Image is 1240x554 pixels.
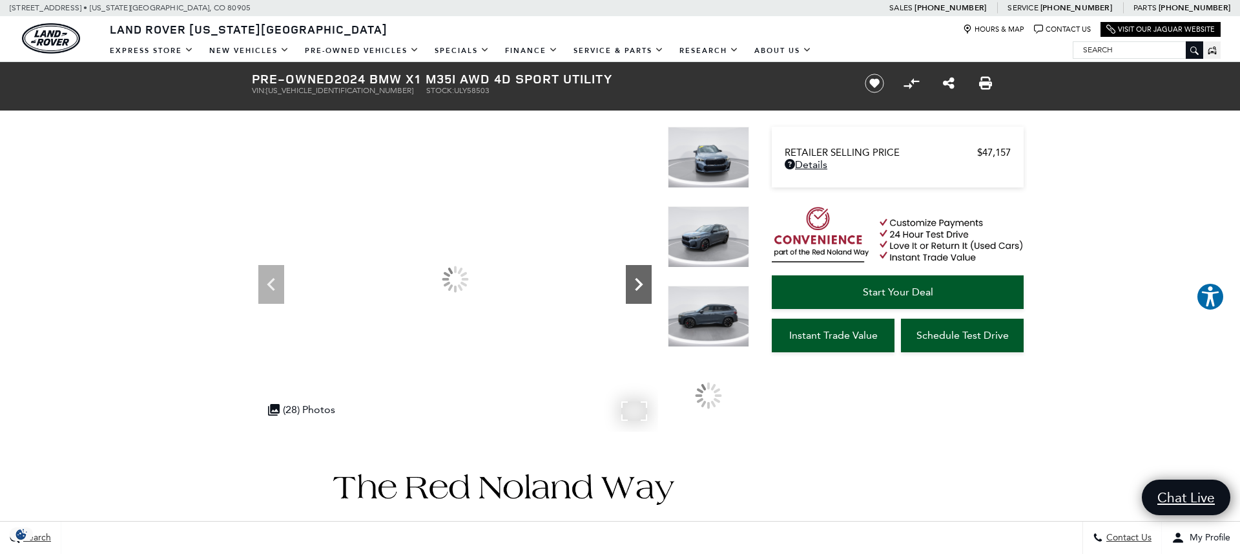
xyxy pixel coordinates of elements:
strong: Pre-Owned [252,70,335,87]
span: Parts [1133,3,1157,12]
a: Research [672,39,747,62]
button: Save vehicle [860,73,889,94]
img: Opt-Out Icon [6,527,36,541]
a: Finance [497,39,566,62]
a: About Us [747,39,820,62]
button: Explore your accessibility options [1196,282,1224,311]
span: Sales [889,3,913,12]
a: Contact Us [1034,25,1091,34]
a: Specials [427,39,497,62]
img: Used 2024 Blue Bay Lagoon Metallic BMW M35i image 5 [668,286,749,347]
a: EXPRESS STORE [102,39,201,62]
div: (28) Photos [262,397,342,422]
a: Schedule Test Drive [901,319,1024,352]
span: Contact Us [1103,533,1152,544]
a: New Vehicles [201,39,297,62]
a: [PHONE_NUMBER] [1159,3,1230,13]
a: land-rover [22,23,80,54]
aside: Accessibility Help Desk [1196,282,1224,314]
a: Share this Pre-Owned 2024 BMW X1 M35i AWD 4D Sport Utility [943,76,955,91]
a: Chat Live [1142,480,1230,515]
a: Details [785,158,1011,171]
div: Next [626,265,652,304]
span: Land Rover [US_STATE][GEOGRAPHIC_DATA] [110,21,387,37]
span: Schedule Test Drive [916,329,1009,341]
a: Land Rover [US_STATE][GEOGRAPHIC_DATA] [102,21,395,37]
a: Retailer Selling Price $47,157 [785,147,1011,158]
span: Service [1008,3,1038,12]
a: Print this Pre-Owned 2024 BMW X1 M35i AWD 4D Sport Utility [979,76,992,91]
a: [STREET_ADDRESS] • [US_STATE][GEOGRAPHIC_DATA], CO 80905 [10,3,251,12]
nav: Main Navigation [102,39,820,62]
a: Hours & Map [963,25,1024,34]
a: Start Your Deal [772,275,1024,309]
a: [PHONE_NUMBER] [914,3,986,13]
a: Visit Our Jaguar Website [1106,25,1215,34]
span: My Profile [1184,533,1230,544]
img: Used 2024 Blue Bay Lagoon Metallic BMW M35i image 4 [668,206,749,268]
h1: 2024 BMW X1 M35i AWD 4D Sport Utility [252,72,843,86]
a: [PHONE_NUMBER] [1040,3,1112,13]
span: ULY58503 [454,86,490,95]
input: Search [1073,42,1203,58]
span: VIN: [252,86,266,95]
section: Click to Open Cookie Consent Modal [6,527,36,541]
button: Open user profile menu [1162,522,1240,554]
img: Land Rover [22,23,80,54]
span: Start Your Deal [863,286,933,298]
span: Stock: [426,86,454,95]
div: Previous [258,265,284,304]
span: $47,157 [977,147,1011,158]
span: Instant Trade Value [789,329,878,341]
a: Service & Parts [566,39,672,62]
a: Instant Trade Value [772,319,894,352]
span: Chat Live [1151,489,1221,506]
button: Compare Vehicle [902,74,921,93]
span: Retailer Selling Price [785,147,977,158]
img: Used 2024 Blue Bay Lagoon Metallic BMW M35i image 3 [668,127,749,188]
a: Pre-Owned Vehicles [297,39,427,62]
span: [US_VEHICLE_IDENTIFICATION_NUMBER] [266,86,413,95]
